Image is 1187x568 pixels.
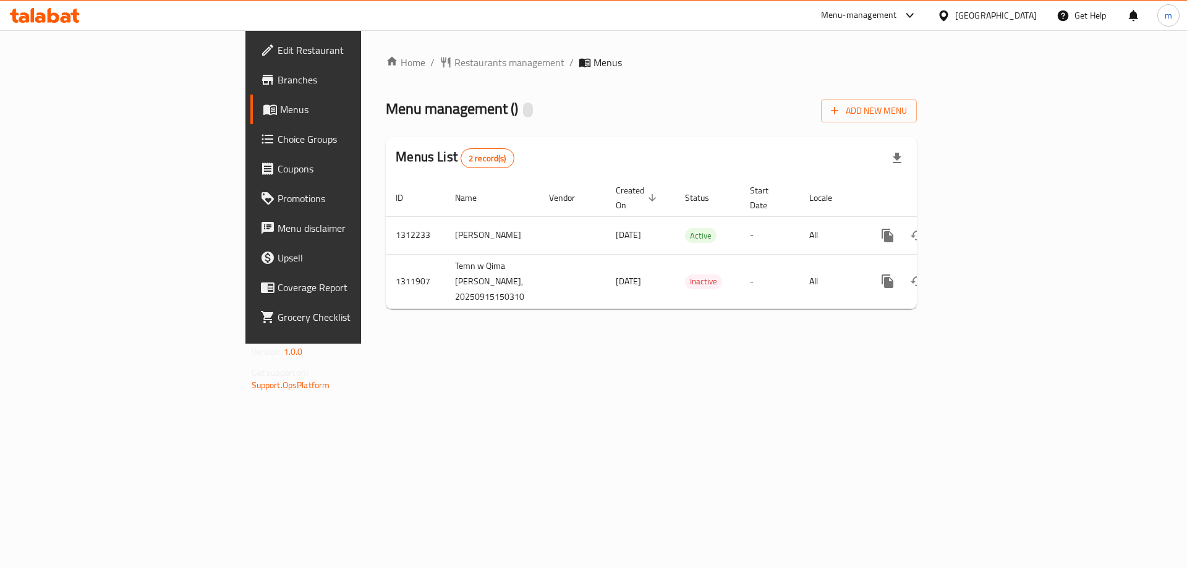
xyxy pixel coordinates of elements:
[252,344,282,360] span: Version:
[396,190,419,205] span: ID
[250,35,444,65] a: Edit Restaurant
[616,273,641,289] span: [DATE]
[461,148,514,168] div: Total records count
[278,250,434,265] span: Upsell
[455,190,493,205] span: Name
[809,190,848,205] span: Locale
[278,72,434,87] span: Branches
[821,8,897,23] div: Menu-management
[593,55,622,70] span: Menus
[440,55,564,70] a: Restaurants management
[250,124,444,154] a: Choice Groups
[454,55,564,70] span: Restaurants management
[821,100,917,122] button: Add New Menu
[445,254,539,308] td: Temn w Qima [PERSON_NAME], 20250915150310
[250,154,444,184] a: Coupons
[250,302,444,332] a: Grocery Checklist
[799,254,863,308] td: All
[685,190,725,205] span: Status
[685,274,722,289] span: Inactive
[252,377,330,393] a: Support.OpsPlatform
[740,216,799,254] td: -
[278,132,434,146] span: Choice Groups
[831,103,907,119] span: Add New Menu
[799,216,863,254] td: All
[252,365,308,381] span: Get support on:
[863,179,1002,217] th: Actions
[386,179,1002,309] table: enhanced table
[386,95,518,122] span: Menu management ( )
[616,183,660,213] span: Created On
[882,143,912,173] div: Export file
[284,344,303,360] span: 1.0.0
[250,184,444,213] a: Promotions
[903,266,932,296] button: Change Status
[278,280,434,295] span: Coverage Report
[278,191,434,206] span: Promotions
[250,213,444,243] a: Menu disclaimer
[386,55,917,70] nav: breadcrumb
[278,161,434,176] span: Coupons
[740,254,799,308] td: -
[1165,9,1172,22] span: m
[955,9,1037,22] div: [GEOGRAPHIC_DATA]
[278,221,434,235] span: Menu disclaimer
[549,190,591,205] span: Vendor
[873,266,903,296] button: more
[280,102,434,117] span: Menus
[903,221,932,250] button: Change Status
[396,148,514,168] h2: Menus List
[569,55,574,70] li: /
[750,183,785,213] span: Start Date
[461,153,514,164] span: 2 record(s)
[250,65,444,95] a: Branches
[250,95,444,124] a: Menus
[685,229,717,243] span: Active
[250,273,444,302] a: Coverage Report
[685,228,717,243] div: Active
[616,227,641,243] span: [DATE]
[278,310,434,324] span: Grocery Checklist
[873,221,903,250] button: more
[278,43,434,57] span: Edit Restaurant
[250,243,444,273] a: Upsell
[445,216,539,254] td: [PERSON_NAME]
